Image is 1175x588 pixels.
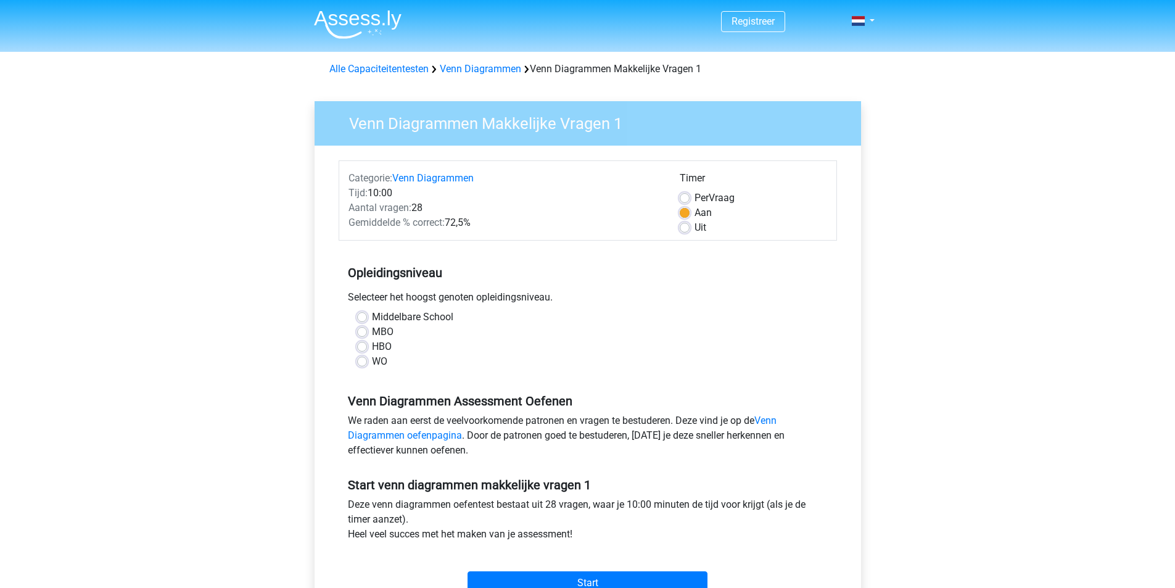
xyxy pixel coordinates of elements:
[339,215,670,230] div: 72,5%
[339,290,837,310] div: Selecteer het hoogst genoten opleidingsniveau.
[334,109,852,133] h3: Venn Diagrammen Makkelijke Vragen 1
[372,339,392,354] label: HBO
[695,192,709,204] span: Per
[324,62,851,77] div: Venn Diagrammen Makkelijke Vragen 1
[348,478,828,492] h5: Start venn diagrammen makkelijke vragen 1
[314,10,402,39] img: Assessly
[339,497,837,547] div: Deze venn diagrammen oefentest bestaat uit 28 vragen, waar je 10:00 minuten de tijd voor krijgt (...
[339,413,837,463] div: We raden aan eerst de veelvoorkomende patronen en vragen te bestuderen. Deze vind je op de . Door...
[680,171,827,191] div: Timer
[372,325,394,339] label: MBO
[339,186,670,201] div: 10:00
[392,172,474,184] a: Venn Diagrammen
[695,191,735,205] label: Vraag
[440,63,521,75] a: Venn Diagrammen
[348,260,828,285] h5: Opleidingsniveau
[348,172,392,184] span: Categorie:
[348,202,411,213] span: Aantal vragen:
[339,201,670,215] div: 28
[732,15,775,27] a: Registreer
[372,310,453,325] label: Middelbare School
[695,205,712,220] label: Aan
[348,187,368,199] span: Tijd:
[348,394,828,408] h5: Venn Diagrammen Assessment Oefenen
[695,220,706,235] label: Uit
[372,354,387,369] label: WO
[348,217,445,228] span: Gemiddelde % correct:
[329,63,429,75] a: Alle Capaciteitentesten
